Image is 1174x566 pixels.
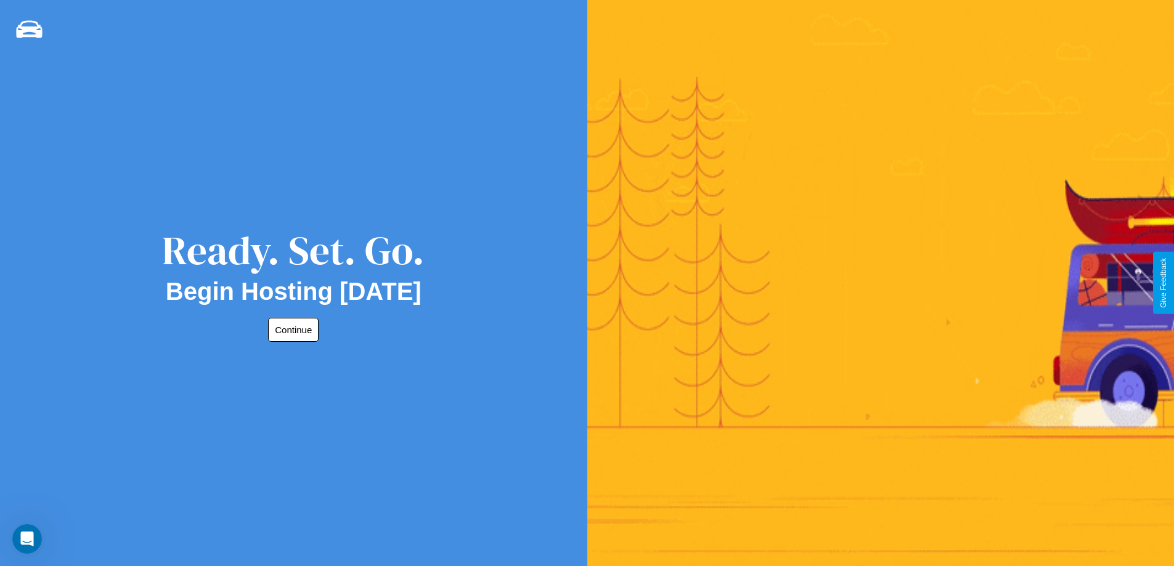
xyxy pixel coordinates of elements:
div: Ready. Set. Go. [162,223,425,278]
h2: Begin Hosting [DATE] [166,278,422,305]
button: Continue [268,318,319,342]
div: Give Feedback [1159,258,1168,308]
iframe: Intercom live chat [12,524,42,554]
